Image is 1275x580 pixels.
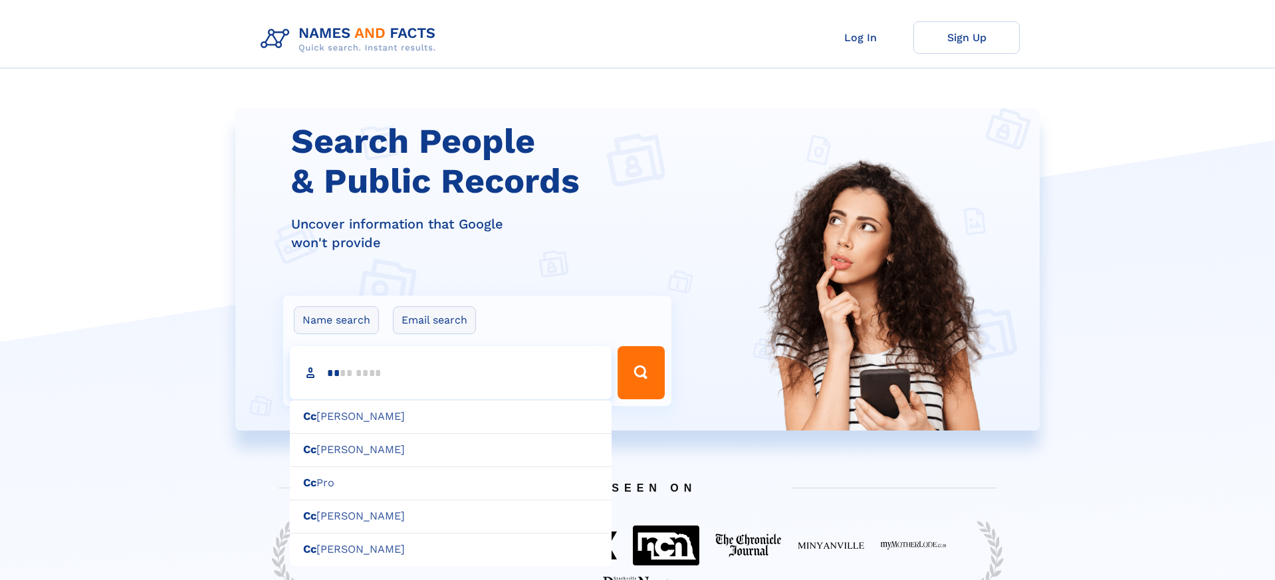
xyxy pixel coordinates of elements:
[798,541,864,550] img: Featured on Minyanville
[751,156,996,497] img: Search People and Public records
[913,21,1020,54] a: Sign Up
[291,215,679,252] div: Uncover information that Google won't provide
[618,346,664,399] button: Search Button
[290,346,612,399] input: search input
[291,122,679,201] h1: Search People & Public Records
[290,400,612,434] div: [PERSON_NAME]
[807,21,913,54] a: Log In
[255,21,447,57] img: Logo Names and Facts
[294,306,379,334] label: Name search
[290,500,612,533] div: [PERSON_NAME]
[393,306,476,334] label: Email search
[303,476,316,489] b: Cc
[303,543,316,555] b: Cc
[303,510,316,522] b: Cc
[290,433,612,467] div: [PERSON_NAME]
[303,410,316,423] b: Cc
[290,533,612,567] div: [PERSON_NAME]
[290,466,612,500] div: Pro
[633,526,699,565] img: Featured on NCN
[880,541,947,550] img: Featured on My Mother Lode
[715,533,782,557] img: Featured on The Chronicle Journal
[303,443,316,456] b: Cc
[259,466,1016,510] span: AS SEEN ON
